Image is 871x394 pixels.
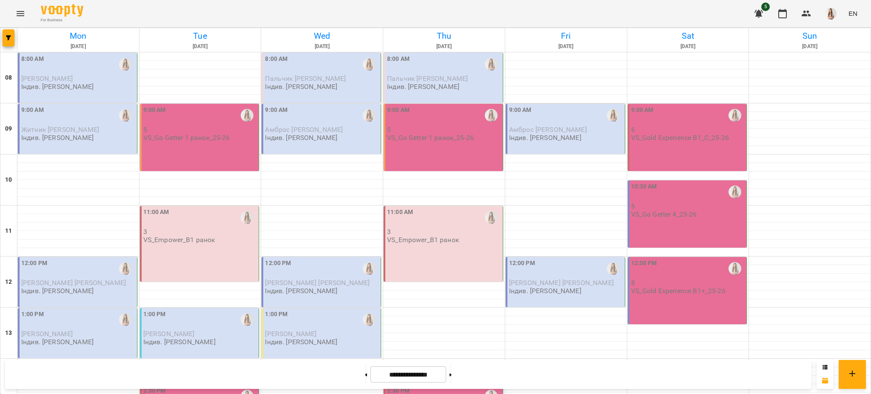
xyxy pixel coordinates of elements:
p: Індив. [PERSON_NAME] [265,287,337,294]
button: Menu [10,3,31,24]
p: Індив. [PERSON_NAME] [21,287,94,294]
h6: [DATE] [141,43,260,51]
img: 991d444c6ac07fb383591aa534ce9324.png [825,8,837,20]
label: 11:00 AM [143,208,169,217]
img: Михно Віта Олександрівна [729,109,741,122]
span: [PERSON_NAME] [265,330,316,338]
h6: 11 [5,226,12,236]
p: Індив. [PERSON_NAME] [509,134,581,141]
h6: Fri [507,29,626,43]
h6: [DATE] [507,43,626,51]
img: Михно Віта Олександрівна [119,313,132,326]
h6: Wed [262,29,381,43]
label: 12:00 PM [265,259,291,268]
p: 3 [387,228,501,235]
label: 9:00 AM [21,106,44,115]
p: Індив. [PERSON_NAME] [265,83,337,90]
p: VS_Go Getter 4_25-26 [631,211,697,218]
h6: Mon [19,29,138,43]
label: 9:00 AM [631,106,654,115]
img: Михно Віта Олександрівна [363,58,376,71]
div: Михно Віта Олександрівна [363,262,376,275]
label: 8:00 AM [387,54,410,64]
p: 5 [631,203,745,210]
div: Михно Віта Олександрівна [241,211,253,224]
h6: [DATE] [629,43,748,51]
span: EN [848,9,857,18]
p: VS_Empower_B1 ранок [143,236,215,243]
p: VS_Go Getter 1 ранок_25-26 [387,134,474,141]
span: Житник [PERSON_NAME] [21,126,99,134]
h6: [DATE] [262,43,381,51]
p: 5 [387,126,501,133]
span: [PERSON_NAME] [PERSON_NAME] [509,279,614,287]
h6: Tue [141,29,260,43]
span: Пальчик [PERSON_NAME] [265,74,346,83]
div: Михно Віта Олександрівна [119,109,132,122]
h6: 12 [5,277,12,287]
p: Індив. [PERSON_NAME] [143,338,216,345]
p: Індив. [PERSON_NAME] [21,83,94,90]
label: 11:00 AM [387,208,413,217]
label: 10:30 AM [631,182,657,191]
img: Михно Віта Олександрівна [729,262,741,275]
p: Індив. [PERSON_NAME] [265,338,337,345]
img: Михно Віта Олександрівна [485,58,498,71]
span: For Business [41,17,83,23]
img: Михно Віта Олександрівна [607,262,620,275]
p: Індив. [PERSON_NAME] [509,287,581,294]
h6: 13 [5,328,12,338]
img: Михно Віта Олександрівна [607,109,620,122]
p: VS_Gold Experience B1_C_25-26 [631,134,729,141]
img: Михно Віта Олександрівна [729,186,741,198]
p: VS_Go Getter 1 ранок_25-26 [143,134,230,141]
span: [PERSON_NAME] [PERSON_NAME] [265,279,370,287]
img: Михно Віта Олександрівна [363,313,376,326]
h6: 09 [5,124,12,134]
h6: [DATE] [19,43,138,51]
p: Індив. [PERSON_NAME] [387,83,459,90]
label: 9:00 AM [143,106,166,115]
span: 5 [761,3,770,11]
span: [PERSON_NAME] [21,330,73,338]
h6: Thu [384,29,504,43]
p: 6 [631,126,745,133]
img: Михно Віта Олександрівна [485,109,498,122]
label: 8:00 AM [21,54,44,64]
label: 1:00 PM [265,310,287,319]
h6: [DATE] [750,43,869,51]
div: Михно Віта Олександрівна [119,262,132,275]
p: Індив. [PERSON_NAME] [265,134,337,141]
img: Михно Віта Олександрівна [119,58,132,71]
label: 9:00 AM [387,106,410,115]
img: Михно Віта Олександрівна [363,109,376,122]
button: EN [845,6,861,21]
p: Індив. [PERSON_NAME] [21,338,94,345]
label: 9:00 AM [265,106,287,115]
span: [PERSON_NAME] [PERSON_NAME] [21,279,126,287]
label: 8:00 AM [265,54,287,64]
img: Михно Віта Олександрівна [241,313,253,326]
img: Михно Віта Олександрівна [241,109,253,122]
span: [PERSON_NAME] [21,74,73,83]
h6: Sat [629,29,748,43]
label: 12:00 PM [21,259,47,268]
label: 1:00 PM [143,310,166,319]
h6: Sun [750,29,869,43]
label: 12:00 PM [509,259,535,268]
img: Михно Віта Олександрівна [485,211,498,224]
p: 3 [143,228,257,235]
span: Амброс [PERSON_NAME] [265,126,343,134]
